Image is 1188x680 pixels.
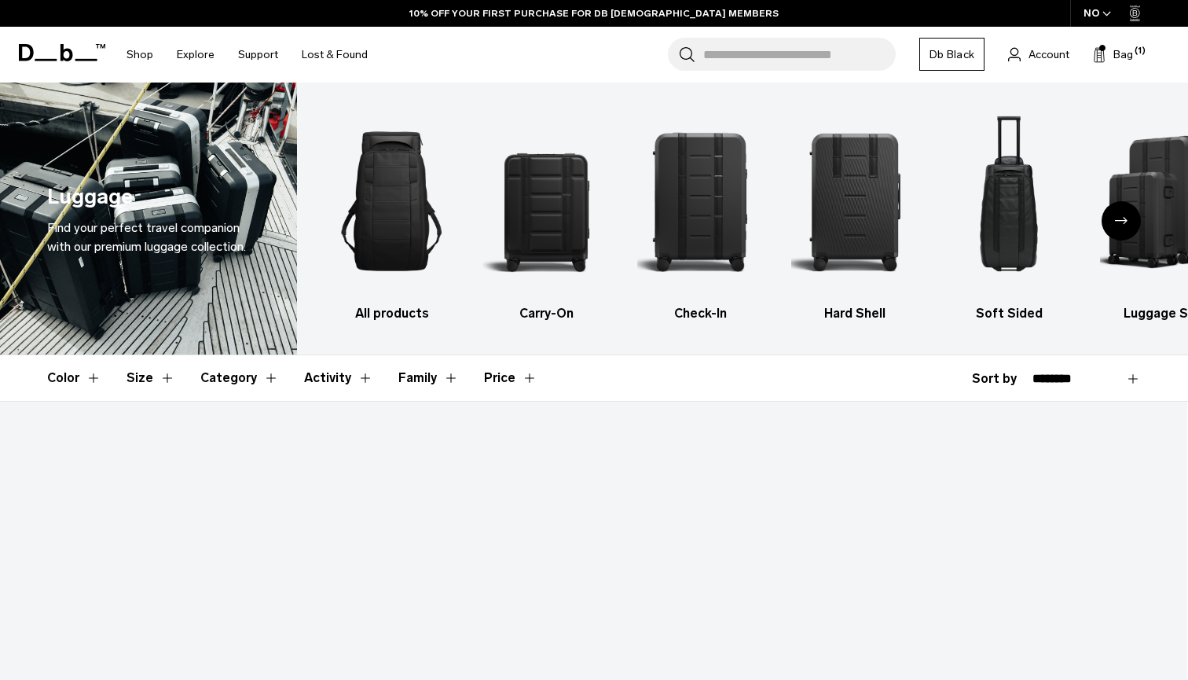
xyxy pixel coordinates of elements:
li: 1 / 6 [328,106,455,323]
img: Db [482,106,609,296]
li: 3 / 6 [637,106,764,323]
a: Db Hard Shell [791,106,918,323]
img: Db [637,106,764,296]
button: Toggle Filter [304,355,373,401]
div: Next slide [1102,201,1141,241]
span: Bag [1113,46,1133,63]
a: Db All products [328,106,455,323]
button: Toggle Filter [200,355,279,401]
a: Account [1008,45,1069,64]
h3: Hard Shell [791,304,918,323]
button: Toggle Filter [47,355,101,401]
a: Db Check-In [637,106,764,323]
h3: All products [328,304,455,323]
a: Db Carry-On [482,106,609,323]
li: 2 / 6 [482,106,609,323]
nav: Main Navigation [115,27,379,83]
h3: Check-In [637,304,764,323]
img: Db [328,106,455,296]
li: 5 / 6 [945,106,1072,323]
button: Toggle Price [484,355,537,401]
a: Support [238,27,278,83]
a: Db Black [919,38,984,71]
a: Explore [177,27,214,83]
h1: Luggage [47,181,133,213]
span: Find your perfect travel companion with our premium luggage collection. [47,220,246,254]
a: Db Soft Sided [945,106,1072,323]
li: 4 / 6 [791,106,918,323]
a: Shop [126,27,153,83]
h3: Carry-On [482,304,609,323]
img: Db [791,106,918,296]
a: 10% OFF YOUR FIRST PURCHASE FOR DB [DEMOGRAPHIC_DATA] MEMBERS [409,6,779,20]
span: (1) [1135,45,1146,58]
button: Toggle Filter [126,355,175,401]
img: Db [945,106,1072,296]
a: Lost & Found [302,27,368,83]
span: Account [1028,46,1069,63]
button: Bag (1) [1093,45,1133,64]
h3: Soft Sided [945,304,1072,323]
button: Toggle Filter [398,355,459,401]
